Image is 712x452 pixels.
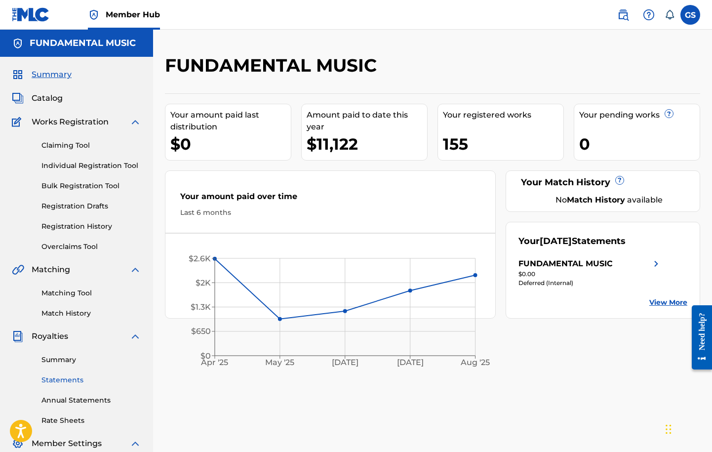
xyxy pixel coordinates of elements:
div: Drag [666,414,672,444]
strong: Match History [567,195,625,205]
h5: FUNDAMENTAL MUSIC [30,38,136,49]
iframe: Chat Widget [663,405,712,452]
div: Notifications [665,10,674,20]
div: FUNDAMENTAL MUSIC [518,258,613,270]
div: Deferred (Internal) [518,279,662,288]
span: Summary [32,69,72,81]
img: Top Rightsholder [88,9,100,21]
h2: FUNDAMENTAL MUSIC [165,54,382,77]
div: No available [531,194,687,206]
tspan: [DATE] [332,358,358,368]
a: Registration History [41,221,141,232]
iframe: Resource Center [684,298,712,377]
tspan: Aug '25 [460,358,490,368]
img: Royalties [12,330,24,342]
img: Summary [12,69,24,81]
a: FUNDAMENTAL MUSICright chevron icon$0.00Deferred (Internal) [518,258,662,288]
a: Individual Registration Tool [41,161,141,171]
span: Matching [32,264,70,276]
span: Royalties [32,330,68,342]
span: Catalog [32,92,63,104]
a: Annual Statements [41,395,141,406]
tspan: $650 [191,327,211,336]
a: Rate Sheets [41,415,141,426]
tspan: Apr '25 [201,358,229,368]
span: Member Settings [32,438,102,450]
div: 0 [579,133,700,155]
a: Claiming Tool [41,140,141,151]
img: expand [129,116,141,128]
a: Match History [41,308,141,319]
img: Member Settings [12,438,24,450]
div: Your amount paid last distribution [170,109,291,133]
tspan: $1.3K [191,302,211,312]
img: Works Registration [12,116,25,128]
div: Amount paid to date this year [307,109,427,133]
span: ? [665,110,673,118]
div: Your Statements [518,235,626,248]
div: $0 [170,133,291,155]
img: Catalog [12,92,24,104]
a: SummarySummary [12,69,72,81]
tspan: May '25 [266,358,295,368]
a: Matching Tool [41,288,141,298]
a: Public Search [613,5,633,25]
div: $11,122 [307,133,427,155]
img: Accounts [12,38,24,49]
a: Registration Drafts [41,201,141,211]
a: View More [649,297,687,308]
tspan: [DATE] [397,358,424,368]
img: search [617,9,629,21]
img: help [643,9,655,21]
a: Bulk Registration Tool [41,181,141,191]
tspan: $2K [196,278,211,288]
div: 155 [443,133,563,155]
span: Works Registration [32,116,109,128]
img: MLC Logo [12,7,50,22]
a: Statements [41,375,141,385]
div: Your amount paid over time [180,191,480,207]
div: Your pending works [579,109,700,121]
img: Matching [12,264,24,276]
div: $0.00 [518,270,662,279]
div: Your Match History [518,176,687,189]
span: Member Hub [106,9,160,20]
img: expand [129,264,141,276]
tspan: $0 [200,351,211,361]
div: Last 6 months [180,207,480,218]
span: [DATE] [540,236,572,247]
div: User Menu [680,5,700,25]
a: Overclaims Tool [41,242,141,252]
a: Summary [41,355,141,365]
div: Help [639,5,659,25]
a: CatalogCatalog [12,92,63,104]
img: expand [129,330,141,342]
img: right chevron icon [650,258,662,270]
tspan: $2.6K [189,254,211,263]
span: ? [616,176,624,184]
img: expand [129,438,141,450]
div: Your registered works [443,109,563,121]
